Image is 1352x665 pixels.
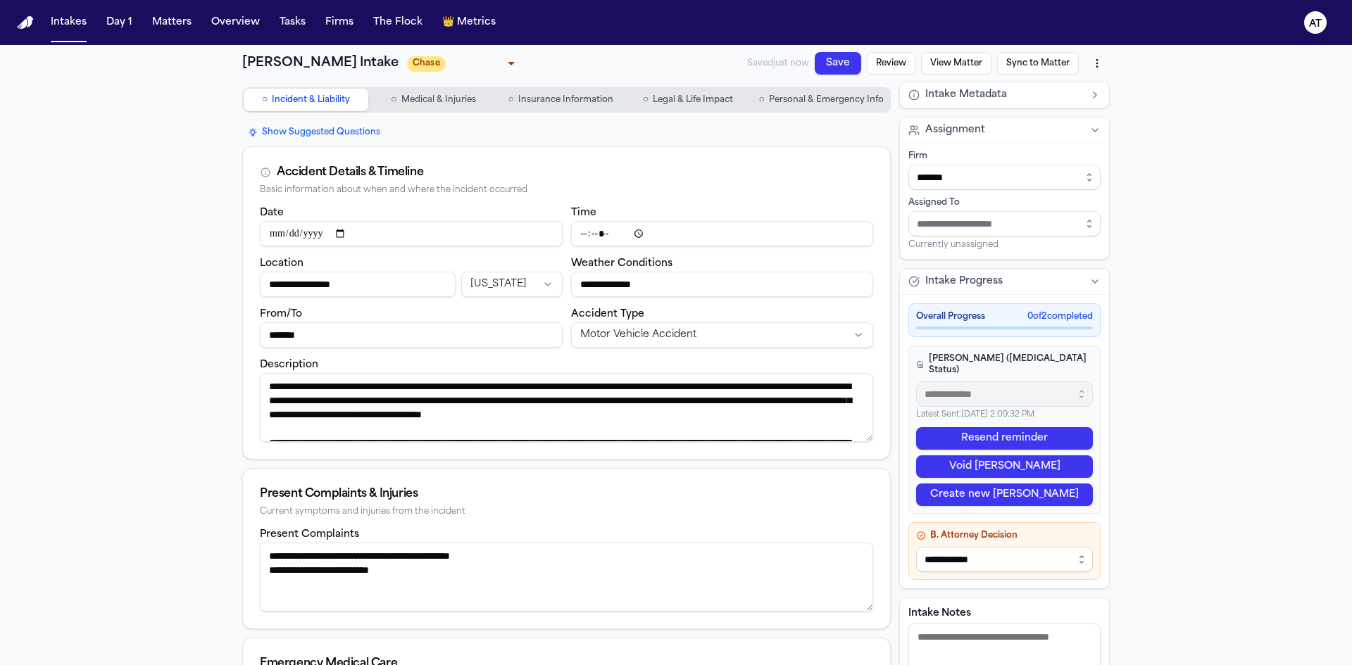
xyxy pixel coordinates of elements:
span: ○ [508,93,513,107]
button: Show Suggested Questions [242,124,386,141]
span: Legal & Life Impact [653,94,733,106]
div: Accident Details & Timeline [277,164,423,181]
input: Incident time [571,221,874,246]
button: Go to Legal & Life Impact [626,89,751,111]
button: Tasks [274,10,311,35]
button: Go to Personal & Emergency Info [753,89,889,111]
label: Date [260,208,284,218]
input: From/To destination [260,322,563,348]
div: Current symptoms and injuries from the incident [260,507,873,517]
button: Go to Incident & Liability [244,89,368,111]
button: Matters [146,10,197,35]
span: Overall Progress [916,311,985,322]
input: Incident date [260,221,563,246]
button: Firms [320,10,359,35]
div: Present Complaints & Injuries [260,486,873,502]
button: Intake Progress [900,269,1109,294]
span: ○ [759,93,765,107]
span: Intake Progress [925,274,1003,289]
button: Incident state [461,272,562,297]
textarea: Incident description [260,373,873,442]
button: Day 1 [101,10,138,35]
span: ○ [391,93,396,107]
img: Finch Logo [17,16,34,30]
input: Assign to staff member [908,211,1101,236]
p: Latest Sent: [DATE] 2:09:32 PM [916,410,1093,422]
input: Select firm [908,165,1101,190]
button: Intake Metadata [900,82,1109,108]
span: ○ [643,93,649,107]
span: ○ [262,93,268,107]
label: Weather Conditions [571,258,672,269]
span: Medical & Injuries [401,94,476,106]
span: Personal & Emergency Info [769,94,884,106]
div: Basic information about when and where the incident occurred [260,185,873,196]
span: Incident & Liability [272,94,350,106]
span: Assignment [925,123,985,137]
input: Incident location [260,272,456,297]
button: Void [PERSON_NAME] [916,455,1093,478]
label: From/To [260,309,302,319]
button: Review [854,111,908,148]
a: Home [17,16,34,30]
h4: [PERSON_NAME] ([MEDICAL_DATA] Status) [916,353,1093,376]
span: 0 of 2 completed [1027,311,1093,322]
h4: B. Attorney Decision [916,530,1093,541]
label: Description [260,360,318,370]
input: Weather conditions [571,272,874,297]
label: Accident Type [571,309,644,319]
button: Create new [PERSON_NAME] [916,483,1093,506]
label: Location [260,258,303,269]
button: Go to Medical & Injuries [371,89,496,111]
textarea: Present complaints [260,543,873,612]
button: The Flock [368,10,428,35]
span: Intake Metadata [925,88,1007,102]
label: Time [571,208,596,218]
span: Insurance Information [518,94,613,106]
span: Currently unassigned [908,239,999,251]
button: Go to Insurance Information [499,89,623,111]
button: Resend reminder [916,427,1093,450]
label: Present Complaints [260,529,359,540]
div: Assigned To [908,197,1101,208]
button: Assignment [900,118,1109,143]
div: Firm [908,151,1101,162]
label: Intake Notes [908,607,1101,621]
button: Intakes [45,10,92,35]
button: crownMetrics [437,10,501,35]
button: Overview [206,10,265,35]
